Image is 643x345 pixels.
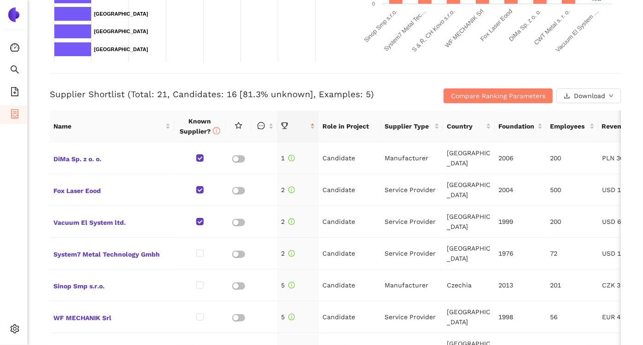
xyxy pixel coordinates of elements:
span: Sinop Smp s.r.o. [53,279,170,291]
span: Country [447,121,484,131]
span: search [10,62,19,80]
span: Known Supplier? [180,117,220,135]
span: trophy [281,122,288,129]
td: Service Provider [381,206,443,238]
th: this column's title is Supplier Type,this column is sortable [381,111,443,142]
button: Compare Ranking Parameters [444,88,553,103]
span: 5 [281,281,295,289]
span: 1 [281,154,295,162]
text: System7 Metal Tec… [383,8,427,53]
th: this column's title is Name,this column is sortable [50,111,174,142]
td: 56 [547,301,598,333]
td: 200 [547,142,598,174]
span: Employees [550,121,587,131]
td: Candidate [319,142,381,174]
text: DiMa Sp. z o. o. [508,8,543,43]
span: info-circle [288,218,295,225]
span: container [10,106,19,124]
td: 201 [547,269,598,301]
td: [GEOGRAPHIC_DATA] [443,142,495,174]
td: 500 [547,174,598,206]
span: 2 [281,250,295,257]
span: Foundation [498,121,536,131]
td: 72 [547,238,598,269]
span: Vacuum El System ltd. [53,216,170,228]
text: [GEOGRAPHIC_DATA] [94,47,148,52]
td: Manufacturer [381,269,443,301]
text: Vacuum El System … [555,8,600,53]
span: down [609,94,614,99]
span: Download [574,91,605,101]
span: Compare Ranking Parameters [451,91,545,101]
td: 2006 [495,142,546,174]
td: [GEOGRAPHIC_DATA] [443,238,495,269]
h3: Supplier Shortlist (Total: 21, Candidates: 16 [81.3% unknown], Examples: 5) [50,88,431,100]
span: download [564,93,570,100]
span: info-circle [213,127,220,134]
span: message [257,122,265,129]
text: [GEOGRAPHIC_DATA] [94,11,148,17]
td: Manufacturer [381,142,443,174]
span: WF MECHANIK Srl [53,311,170,323]
td: Candidate [319,206,381,238]
text: 0 [372,1,375,6]
span: 2 [281,218,295,225]
text: Fox Laser Eood [479,8,514,43]
td: 1999 [495,206,546,238]
span: 2 [281,186,295,193]
th: this column's title is Foundation,this column is sortable [495,111,546,142]
span: info-circle [288,250,295,257]
th: Role in Project [319,111,381,142]
td: [GEOGRAPHIC_DATA] [443,206,495,238]
td: 1976 [495,238,546,269]
span: setting [10,321,19,339]
th: this column's title is Country,this column is sortable [443,111,495,142]
td: Candidate [319,269,381,301]
span: Name [53,121,164,131]
td: Service Provider [381,174,443,206]
td: Service Provider [381,238,443,269]
td: Candidate [319,238,381,269]
span: info-circle [288,155,295,161]
td: Czechia [443,269,495,301]
text: Sinop Smp s.r.o. [362,8,398,44]
span: dashboard [10,40,19,58]
span: Fox Laser Eood [53,184,170,196]
td: 1998 [495,301,546,333]
td: [GEOGRAPHIC_DATA] [443,301,495,333]
button: downloadDownloaddown [556,88,621,103]
span: info-circle [288,282,295,288]
td: 2013 [495,269,546,301]
td: 2004 [495,174,546,206]
text: WF MECHANIK Srl [444,7,485,49]
text: S & Ř, CH Kovo s.r.o. [410,8,456,53]
span: info-circle [288,187,295,193]
td: Service Provider [381,301,443,333]
span: 5 [281,313,295,321]
span: System7 Metal Technology Gmbh [53,247,170,259]
td: Candidate [319,301,381,333]
td: Candidate [319,174,381,206]
text: CWT Metal s. r. o. [532,8,571,47]
span: Supplier Type [385,121,433,131]
th: this column is sortable [251,111,277,142]
td: [GEOGRAPHIC_DATA] [443,174,495,206]
img: Logo [6,7,21,22]
span: star [235,122,242,129]
th: this column's title is Employees,this column is sortable [546,111,598,142]
span: info-circle [288,314,295,320]
td: 200 [547,206,598,238]
text: [GEOGRAPHIC_DATA] [94,29,148,34]
span: file-add [10,84,19,102]
span: DiMa Sp. z o. o. [53,152,170,164]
